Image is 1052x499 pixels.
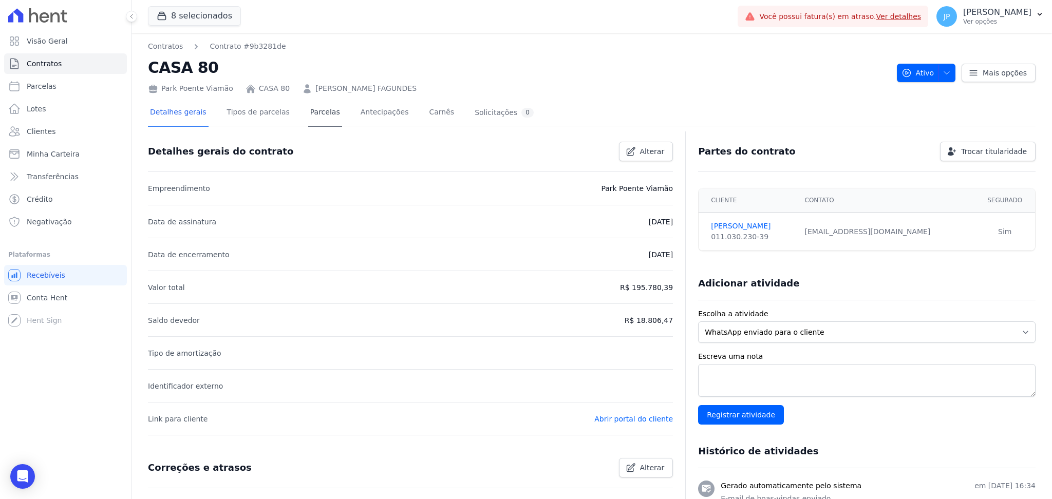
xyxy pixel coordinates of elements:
[4,121,127,142] a: Clientes
[473,100,536,127] a: Solicitações0
[698,351,1036,362] label: Escreva uma nota
[4,265,127,285] a: Recebíveis
[649,248,673,261] p: [DATE]
[975,213,1035,251] td: Sim
[601,182,673,195] p: Park Poente Viamão
[711,221,792,232] a: [PERSON_NAME]
[27,59,62,69] span: Contratos
[148,41,183,52] a: Contratos
[427,100,456,127] a: Carnês
[901,64,934,82] span: Ativo
[4,166,127,187] a: Transferências
[10,464,35,489] div: Open Intercom Messenger
[521,108,534,118] div: 0
[962,64,1036,82] a: Mais opções
[944,13,950,20] span: JP
[148,41,889,52] nav: Breadcrumb
[698,445,818,457] h3: Histórico de atividades
[963,17,1031,26] p: Ver opções
[210,41,286,52] a: Contrato #9b3281de
[225,100,292,127] a: Tipos de parcelas
[148,281,185,294] p: Valor total
[148,41,286,52] nav: Breadcrumb
[698,277,799,290] h3: Adicionar atividade
[698,309,1036,319] label: Escolha a atividade
[27,126,55,137] span: Clientes
[148,462,252,474] h3: Correções e atrasos
[619,458,673,477] a: Alterar
[315,83,417,94] a: [PERSON_NAME] FAGUNDES
[4,76,127,97] a: Parcelas
[928,2,1052,31] button: JP [PERSON_NAME] Ver opções
[259,83,290,94] a: CASA 80
[27,293,67,303] span: Conta Hent
[640,463,665,473] span: Alterar
[983,68,1027,78] span: Mais opções
[8,248,123,261] div: Plataformas
[27,81,57,91] span: Parcelas
[625,314,673,327] p: R$ 18.806,47
[4,53,127,74] a: Contratos
[619,142,673,161] a: Alterar
[27,104,46,114] span: Lotes
[711,232,792,242] div: 011.030.230-39
[640,146,665,157] span: Alterar
[974,481,1036,491] p: em [DATE] 16:34
[27,194,53,204] span: Crédito
[148,6,241,26] button: 8 selecionados
[4,212,127,232] a: Negativação
[359,100,411,127] a: Antecipações
[27,171,79,182] span: Transferências
[4,144,127,164] a: Minha Carteira
[27,217,72,227] span: Negativação
[4,31,127,51] a: Visão Geral
[876,12,922,21] a: Ver detalhes
[4,99,127,119] a: Lotes
[897,64,956,82] button: Ativo
[308,100,342,127] a: Parcelas
[805,226,969,237] div: [EMAIL_ADDRESS][DOMAIN_NAME]
[27,149,80,159] span: Minha Carteira
[594,415,673,423] a: Abrir portal do cliente
[148,347,221,359] p: Tipo de amortização
[148,314,200,327] p: Saldo devedor
[475,108,534,118] div: Solicitações
[699,188,798,213] th: Cliente
[4,189,127,209] a: Crédito
[975,188,1035,213] th: Segurado
[148,248,230,261] p: Data de encerramento
[148,413,208,425] p: Link para cliente
[698,405,784,425] input: Registrar atividade
[649,216,673,228] p: [DATE]
[148,56,889,79] h2: CASA 80
[4,287,127,308] a: Conta Hent
[799,188,975,213] th: Contato
[721,481,861,491] h3: Gerado automaticamente pelo sistema
[698,145,796,158] h3: Partes do contrato
[148,380,223,392] p: Identificador externo
[148,182,210,195] p: Empreendimento
[27,36,68,46] span: Visão Geral
[759,11,921,22] span: Você possui fatura(s) em atraso.
[620,281,673,294] p: R$ 195.780,39
[148,216,216,228] p: Data de assinatura
[148,145,293,158] h3: Detalhes gerais do contrato
[961,146,1027,157] span: Trocar titularidade
[27,270,65,280] span: Recebíveis
[963,7,1031,17] p: [PERSON_NAME]
[148,83,233,94] div: Park Poente Viamão
[148,100,209,127] a: Detalhes gerais
[940,142,1036,161] a: Trocar titularidade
